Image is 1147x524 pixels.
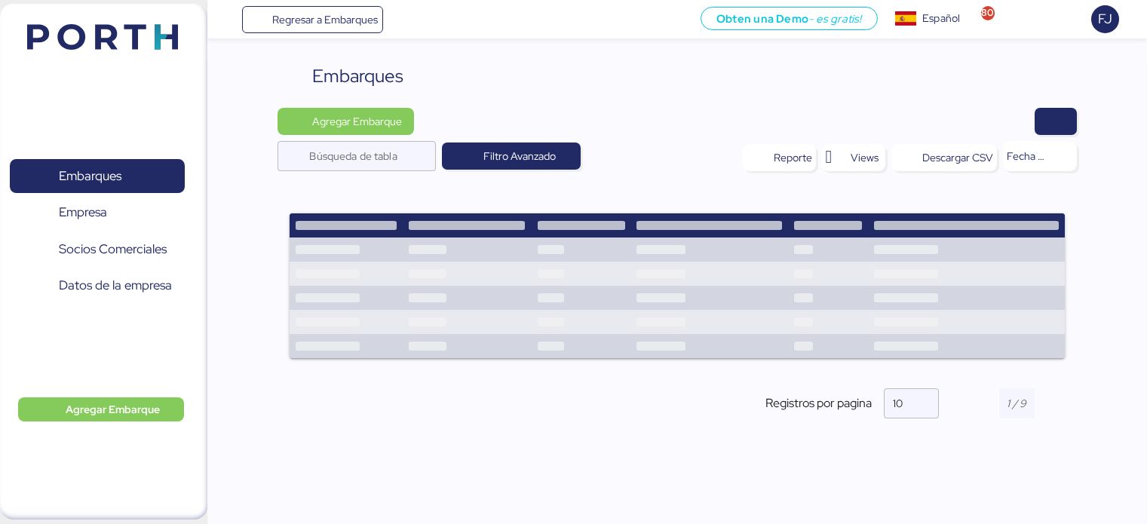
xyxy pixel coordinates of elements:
[216,7,242,32] button: Menu
[851,149,879,167] span: Views
[10,268,185,303] a: Datos de la empresa
[483,147,556,165] span: Filtro Avanzado
[774,149,812,167] div: Reporte
[66,400,160,418] span: Agregar Embarque
[59,201,107,223] span: Empresa
[309,141,427,171] input: Búsqueda de tabla
[18,397,184,421] button: Agregar Embarque
[59,238,167,260] span: Socios Comerciales
[278,108,414,135] button: Agregar Embarque
[312,112,402,130] span: Agregar Embarque
[59,165,121,187] span: Embarques
[999,388,1035,418] input: 1 / 9
[1098,9,1112,29] span: FJ
[743,144,816,171] button: Reporte
[442,142,581,170] button: Filtro Avanzado
[822,144,885,171] button: Views
[891,144,997,171] button: Descargar CSV
[59,274,172,296] span: Datos de la empresa
[242,6,384,33] a: Regresar a Embarques
[893,397,903,410] span: 10
[922,11,960,26] div: Español
[922,149,993,167] div: Descargar CSV
[765,394,872,412] span: Registros por pagina
[10,159,185,194] a: Embarques
[312,63,403,90] div: Embarques
[10,232,185,267] a: Socios Comerciales
[10,195,185,230] a: Empresa
[272,11,378,29] span: Regresar a Embarques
